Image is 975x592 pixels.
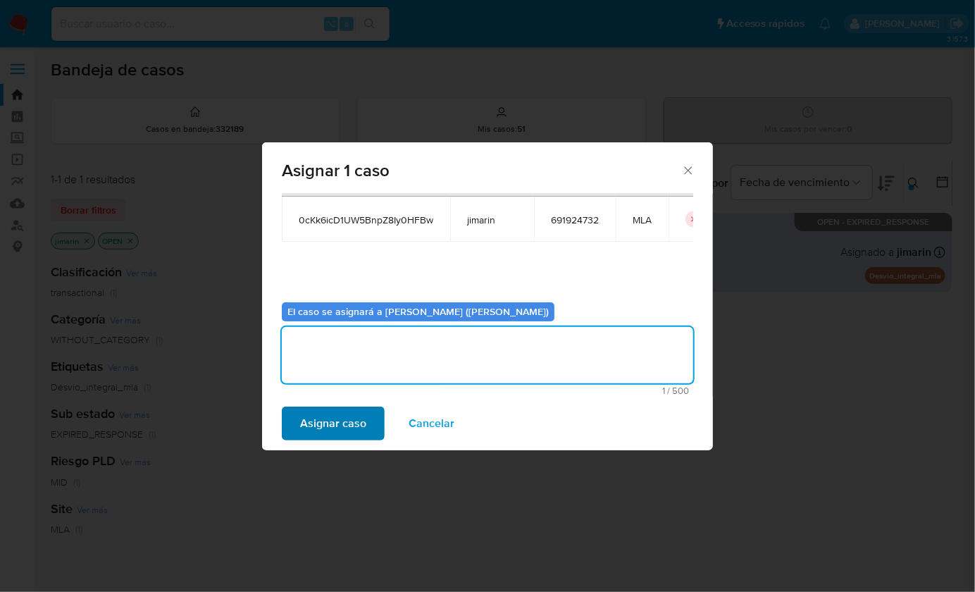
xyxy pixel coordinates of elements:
span: 0cKk6icD1UW5BnpZ8Iy0HFBw [299,214,433,226]
span: Máximo 500 caracteres [286,386,689,395]
button: Asignar caso [282,407,385,440]
span: MLA [633,214,652,226]
button: Cerrar ventana [681,164,694,176]
div: assign-modal [262,142,713,450]
b: El caso se asignará a [PERSON_NAME] ([PERSON_NAME]) [287,304,549,319]
span: jimarin [467,214,517,226]
span: Cancelar [409,408,454,439]
span: 691924732 [551,214,599,226]
span: Asignar caso [300,408,366,439]
button: Cancelar [390,407,473,440]
button: icon-button [685,211,702,228]
span: Asignar 1 caso [282,162,681,179]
